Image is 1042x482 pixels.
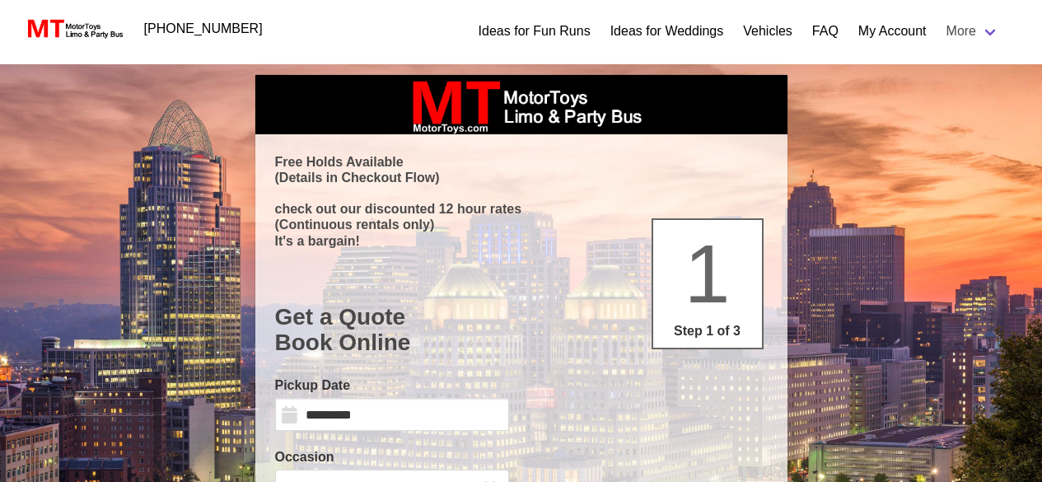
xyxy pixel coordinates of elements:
[479,21,591,41] a: Ideas for Fun Runs
[275,447,509,467] label: Occasion
[937,15,1009,48] a: More
[660,321,755,341] p: Step 1 of 3
[275,201,768,217] p: check out our discounted 12 hour rates
[275,217,768,232] p: (Continuous rentals only)
[275,154,768,170] p: Free Holds Available
[398,75,645,134] img: box_logo_brand.jpeg
[275,233,768,249] p: It's a bargain!
[812,21,839,41] a: FAQ
[685,227,731,320] span: 1
[275,170,768,185] p: (Details in Checkout Flow)
[134,12,273,45] a: [PHONE_NUMBER]
[275,304,768,356] h1: Get a Quote Book Online
[610,21,724,41] a: Ideas for Weddings
[858,21,927,41] a: My Account
[743,21,792,41] a: Vehicles
[23,17,124,40] img: MotorToys Logo
[275,376,509,395] label: Pickup Date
